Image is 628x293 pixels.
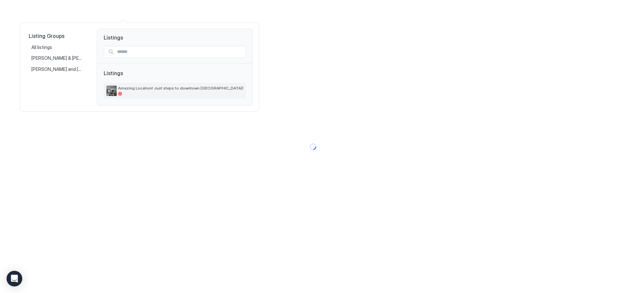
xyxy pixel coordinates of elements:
[31,66,84,72] span: [PERSON_NAME] and [PERSON_NAME]
[31,55,84,61] span: [PERSON_NAME] & [PERSON_NAME]
[7,271,22,286] div: Open Intercom Messenger
[31,44,53,50] span: All listings
[106,86,117,96] div: listing image
[97,29,253,41] span: Listings
[104,70,246,83] span: Listings
[29,33,86,39] span: Listing Groups
[114,46,246,57] input: Input Field
[118,86,243,90] span: Amazing Location! Just steps to downtown [GEOGRAPHIC_DATA]!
